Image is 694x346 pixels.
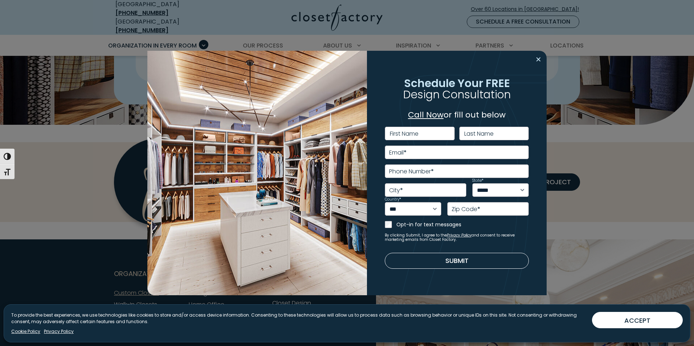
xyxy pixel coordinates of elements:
[592,312,683,328] button: ACCEPT
[11,312,586,325] p: To provide the best experiences, we use technologies like cookies to store and/or access device i...
[472,179,483,182] label: State
[385,198,401,201] label: Country
[389,188,403,193] label: City
[408,109,444,120] a: Call Now
[385,233,529,242] small: By clicking Submit, I agree to the and consent to receive marketing emails from Closet Factory.
[403,87,511,102] span: Design Consultation
[447,232,471,238] a: Privacy Policy
[44,328,74,335] a: Privacy Policy
[452,206,480,212] label: Zip Code
[385,253,529,269] button: Submit
[147,51,367,296] img: Walk in closet with island
[11,328,40,335] a: Cookie Policy
[464,131,494,137] label: Last Name
[389,169,434,174] label: Phone Number
[533,54,544,65] button: Close modal
[389,150,407,156] label: Email
[390,131,419,137] label: First Name
[385,109,529,121] p: or fill out below
[396,221,529,228] label: Opt-in for text messages
[404,75,510,91] span: Schedule Your FREE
